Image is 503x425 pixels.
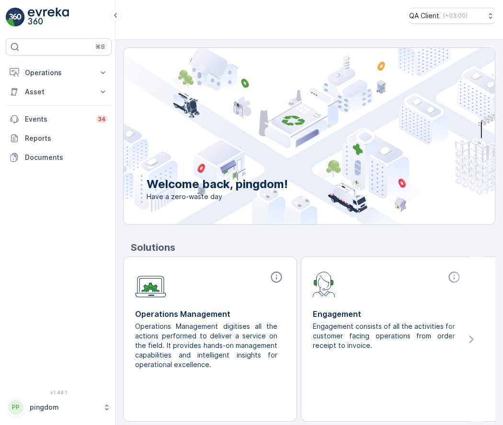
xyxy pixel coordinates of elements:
p: Operations [25,68,92,78]
a: Documents [6,148,112,167]
img: logo_light-DOdMpM7g.png [28,8,69,27]
img: module-icon [135,270,166,298]
p: Documents [25,153,108,162]
p: Engagement [313,308,463,320]
button: PPpingdom [6,397,112,417]
p: Solutions [131,240,495,255]
img: module-icon [313,270,335,297]
p: Events [25,114,90,124]
p: ⌘B [95,43,105,51]
p: Engagement consists of all the activities for customer facing operations from order receipt to in... [313,322,455,350]
span: v 1.48.1 [6,390,112,395]
a: Reports [6,129,112,148]
div: PP [8,400,23,415]
button: Asset [6,82,112,101]
p: Welcome back, pingdom! [147,177,288,192]
p: pingdom [30,403,98,412]
p: QA Client [409,11,439,21]
p: Operations Management digitises all the actions performed to deliver a service on the field. It p... [135,322,277,369]
p: 34 [98,115,106,123]
p: Asset [25,87,92,97]
p: Reports [25,134,108,143]
p: ( +03:00 ) [443,12,468,20]
a: Events34 [6,110,112,129]
span: Have a zero-waste day [147,192,288,201]
button: Operations [6,63,112,82]
p: Operations Management [135,308,285,320]
button: QA Client(+03:00) [409,8,495,24]
img: city illustration [80,48,495,224]
img: logo [6,8,25,27]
